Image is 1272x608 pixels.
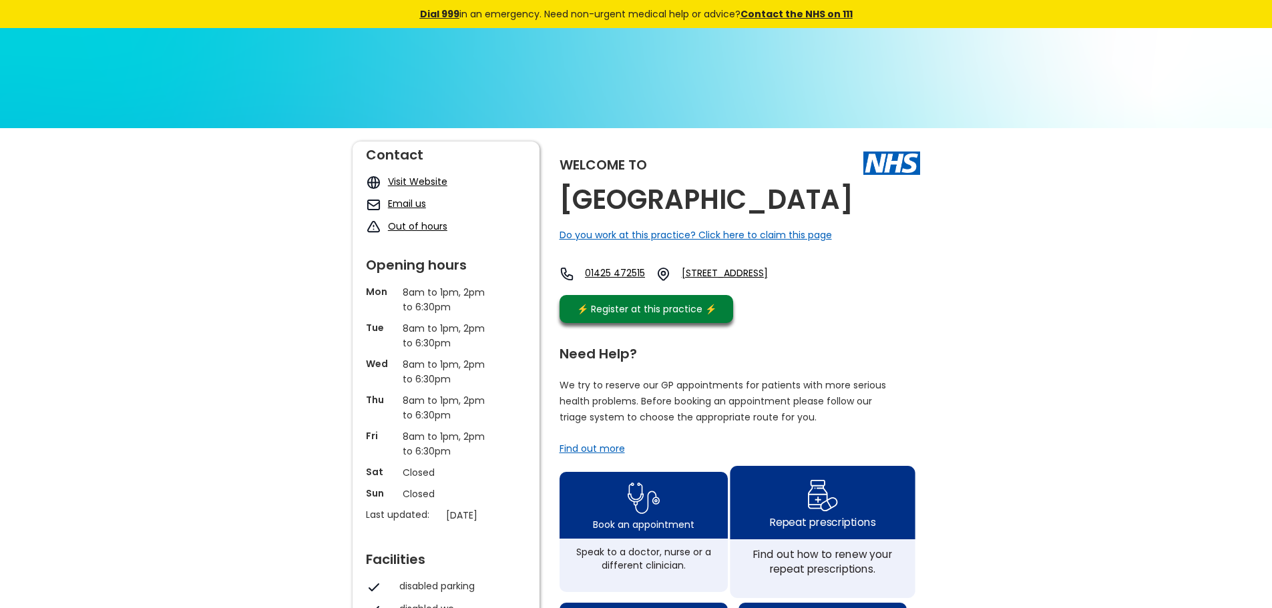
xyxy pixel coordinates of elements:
p: Last updated: [366,508,439,521]
img: exclamation icon [366,220,381,235]
a: ⚡️ Register at this practice ⚡️ [560,295,733,323]
p: Mon [366,285,396,298]
p: Closed [403,465,489,480]
img: mail icon [366,197,381,212]
a: Out of hours [388,220,447,233]
a: Do you work at this practice? Click here to claim this page [560,228,832,242]
p: 8am to 1pm, 2pm to 6:30pm [403,393,489,422]
img: globe icon [366,175,381,190]
p: Thu [366,393,396,406]
div: Welcome to [560,158,647,172]
a: [STREET_ADDRESS] [682,266,802,282]
div: Contact [366,141,526,162]
a: Email us [388,197,426,210]
div: Find out how to renew your repeat prescriptions. [737,547,907,576]
a: Contact the NHS on 111 [740,7,853,21]
img: practice location icon [656,266,671,282]
div: Speak to a doctor, nurse or a different clinician. [566,545,721,572]
p: Wed [366,357,396,370]
img: book appointment icon [628,479,660,518]
p: Fri [366,429,396,442]
div: disabled parking [399,579,519,593]
a: Visit Website [388,175,447,188]
div: Facilities [366,546,526,566]
img: telephone icon [560,266,575,282]
p: [DATE] [446,508,533,523]
p: Sat [366,465,396,479]
h2: [GEOGRAPHIC_DATA] [560,185,853,215]
p: Sun [366,487,396,500]
p: 8am to 1pm, 2pm to 6:30pm [403,357,489,386]
p: Closed [403,487,489,501]
p: We try to reserve our GP appointments for patients with more serious health problems. Before book... [560,377,887,425]
a: repeat prescription iconRepeat prescriptionsFind out how to renew your repeat prescriptions. [730,466,915,598]
p: 8am to 1pm, 2pm to 6:30pm [403,429,489,459]
div: Need Help? [560,340,907,360]
div: Opening hours [366,252,526,272]
p: Tue [366,321,396,334]
a: Find out more [560,442,625,455]
a: book appointment icon Book an appointmentSpeak to a doctor, nurse or a different clinician. [560,472,728,592]
a: Dial 999 [420,7,459,21]
div: Book an appointment [593,518,694,531]
div: ⚡️ Register at this practice ⚡️ [570,302,724,316]
img: The NHS logo [863,151,920,174]
div: Repeat prescriptions [769,515,875,529]
p: 8am to 1pm, 2pm to 6:30pm [403,285,489,314]
p: 8am to 1pm, 2pm to 6:30pm [403,321,489,350]
div: in an emergency. Need non-urgent medical help or advice? [329,7,943,21]
a: 01425 472515 [585,266,645,282]
img: repeat prescription icon [807,475,838,514]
